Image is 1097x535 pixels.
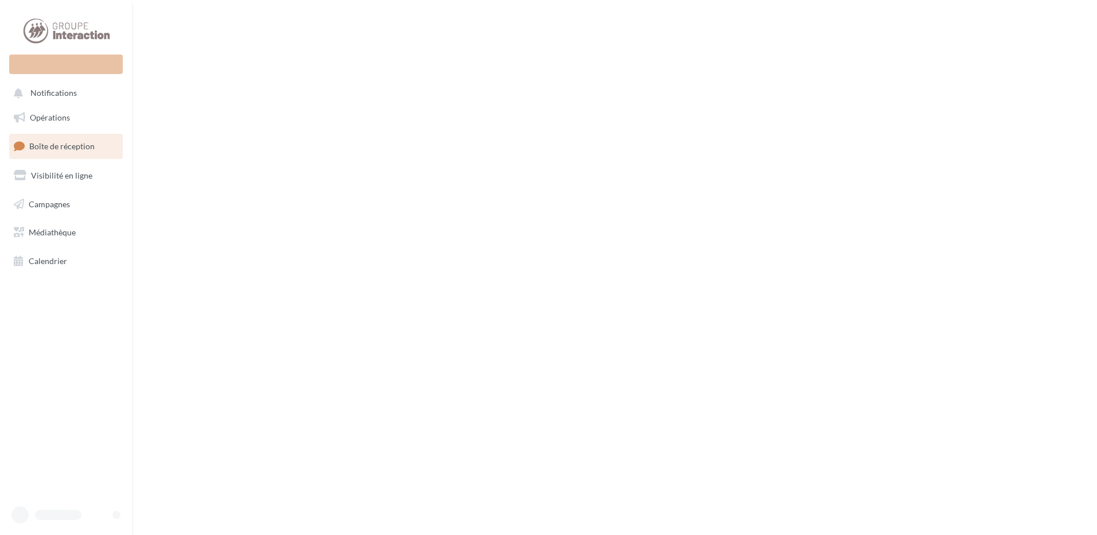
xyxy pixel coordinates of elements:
[7,249,125,273] a: Calendrier
[9,55,123,74] div: Nouvelle campagne
[30,88,77,98] span: Notifications
[29,256,67,266] span: Calendrier
[29,227,76,237] span: Médiathèque
[7,134,125,158] a: Boîte de réception
[31,170,92,180] span: Visibilité en ligne
[7,106,125,130] a: Opérations
[29,141,95,151] span: Boîte de réception
[7,220,125,245] a: Médiathèque
[30,113,70,122] span: Opérations
[29,199,70,208] span: Campagnes
[7,192,125,216] a: Campagnes
[7,164,125,188] a: Visibilité en ligne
